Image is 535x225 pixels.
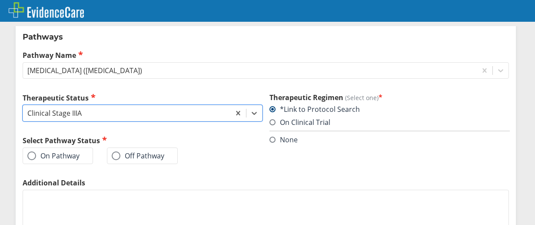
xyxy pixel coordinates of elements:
[9,2,84,18] img: EvidenceCare
[23,50,509,60] label: Pathway Name
[23,178,509,188] label: Additional Details
[27,66,142,75] div: [MEDICAL_DATA] ([MEDICAL_DATA])
[23,32,509,42] h2: Pathways
[269,104,360,114] label: *Link to Protocol Search
[269,93,509,102] h3: Therapeutic Regimen
[112,151,164,160] label: Off Pathway
[269,118,330,127] label: On Clinical Trial
[23,135,263,145] h2: Select Pathway Status
[23,93,263,103] label: Therapeutic Status
[269,135,298,144] label: None
[345,94,379,102] span: (Select one)
[27,108,82,118] div: Clinical Stage IIIA
[27,151,80,160] label: On Pathway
